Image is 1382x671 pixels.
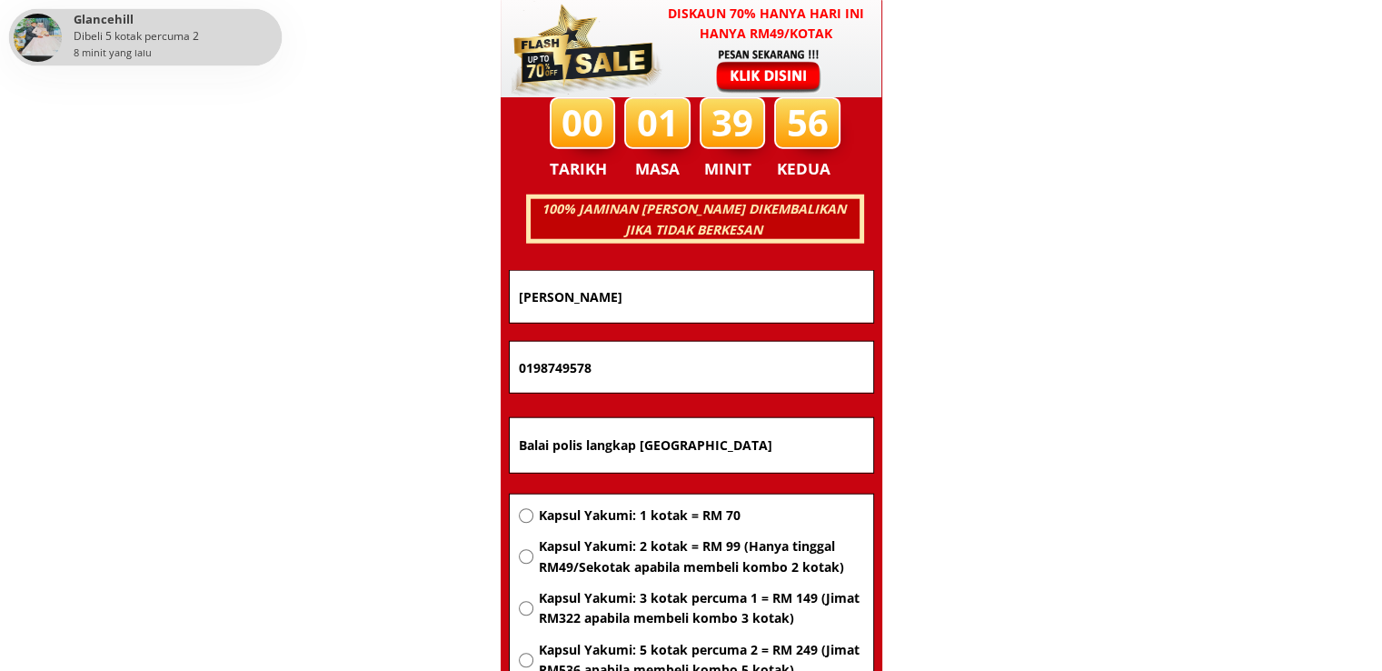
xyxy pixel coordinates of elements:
[514,342,869,393] input: Nombor Telefon Bimbit
[538,588,863,629] span: Kapsul Yakumi: 3 kotak percuma 1 = RM 149 (Jimat RM322 apabila membeli kombo 3 kotak)
[651,4,882,45] h3: Diskaun 70% hanya hari ini hanya RM49/kotak
[550,156,626,182] h3: TARIKH
[627,156,689,182] h3: MASA
[514,418,869,473] input: Alamat
[538,536,863,577] span: Kapsul Yakumi: 2 kotak = RM 99 (Hanya tinggal RM49/Sekotak apabila membeli kombo 2 kotak)
[704,156,759,182] h3: MINIT
[777,156,836,182] h3: KEDUA
[538,506,863,526] span: Kapsul Yakumi: 1 kotak = RM 70
[514,271,869,323] input: Nama penuh
[528,199,859,240] h3: 100% JAMINAN [PERSON_NAME] DIKEMBALIKAN JIKA TIDAK BERKESAN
